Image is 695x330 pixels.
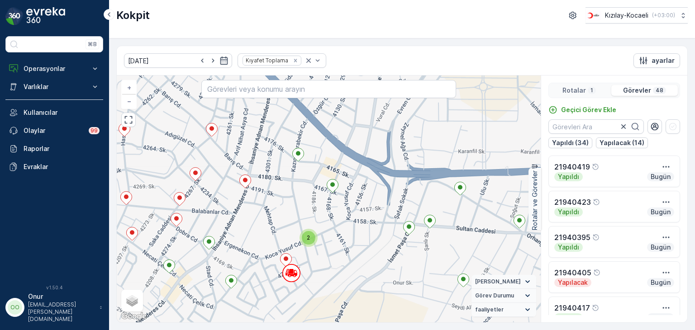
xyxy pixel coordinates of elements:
div: Yardım Araç İkonu [592,234,600,241]
p: Raporlar [24,144,100,153]
p: Yapıldı [557,243,580,252]
summary: faaliyetler [471,303,536,317]
span: − [127,97,132,105]
p: Yapıldı (34) [552,138,589,147]
div: Kıyafet Toplama [243,56,290,65]
img: logo [5,7,24,25]
button: Varlıklar [5,78,103,96]
p: 21940395 [554,232,590,243]
p: Yapıldı [557,313,580,322]
img: Google [119,311,149,322]
a: Bu bölgeyi Google Haritalar'da açın (yeni pencerede açılır) [119,311,149,322]
p: Rotalar ve Görevler [530,170,539,230]
p: 21940419 [554,161,590,172]
p: Bugün [650,207,671,217]
p: Görevler [623,86,651,95]
a: Raporlar [5,140,103,158]
input: Görevleri veya konumu arayın [201,80,456,98]
p: Yapıldı [557,172,580,181]
p: Kızılay-Kocaeli [605,11,648,20]
a: Kullanıcılar [5,104,103,122]
p: 21940405 [554,267,591,278]
a: Uzaklaştır [122,94,136,108]
div: Remove Kıyafet Toplama [290,57,300,64]
p: ayarlar [652,56,675,65]
input: dd/mm/yyyy [124,53,232,68]
img: logo_dark-DEwI_e13.png [26,7,65,25]
summary: [PERSON_NAME] [471,275,536,289]
p: Bugün [650,172,671,181]
a: Yakınlaştır [122,81,136,94]
p: Yapıldı [557,207,580,217]
p: Geçici Görev Ekle [561,105,616,114]
summary: Görev Durumu [471,289,536,303]
p: 48 [655,87,664,94]
div: Yardım Araç İkonu [593,269,600,276]
div: 2 [300,229,318,247]
button: Operasyonlar [5,60,103,78]
p: Evraklar [24,162,100,171]
p: Onur [28,292,95,301]
p: Kullanıcılar [24,108,100,117]
button: OOOnur[EMAIL_ADDRESS][PERSON_NAME][DOMAIN_NAME] [5,292,103,323]
p: 21940423 [554,197,591,207]
p: Operasyonlar [24,64,85,73]
p: 21940417 [554,302,590,313]
span: Görev Durumu [475,292,514,299]
a: Geçici Görev Ekle [548,105,616,114]
a: Evraklar [5,158,103,176]
div: Yardım Araç İkonu [593,198,600,206]
div: Yardım Araç İkonu [592,304,599,311]
p: Yapılacak [557,278,589,287]
button: Yapıldı (34) [548,137,592,148]
p: ( +03:00 ) [652,12,675,19]
button: Yapılacak (14) [596,137,648,148]
a: Layers [122,291,142,311]
p: Olaylar [24,126,83,135]
p: Kokpit [116,8,150,23]
p: ⌘B [88,41,97,48]
p: Bugün [650,278,671,287]
p: Bugün [650,243,671,252]
a: Olaylar99 [5,122,103,140]
span: [PERSON_NAME] [475,278,521,285]
span: v 1.50.4 [5,285,103,290]
span: faaliyetler [475,306,504,313]
span: + [127,84,131,91]
p: Yapılacak (14) [600,138,644,147]
button: ayarlar [633,53,680,68]
input: Görevleri Ara [548,119,644,134]
p: Rotalar [562,86,586,95]
p: [EMAIL_ADDRESS][PERSON_NAME][DOMAIN_NAME] [28,301,95,323]
div: Yardım Araç İkonu [592,163,599,170]
button: Kızılay-Kocaeli(+03:00) [586,7,688,24]
img: k%C4%B1z%C4%B1lay_0jL9uU1.png [586,10,601,20]
span: 2 [307,234,310,241]
p: 99 [90,127,98,134]
p: 1 [590,87,594,94]
div: OO [8,300,22,315]
p: Varlıklar [24,82,85,91]
p: Bugün [650,313,671,322]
